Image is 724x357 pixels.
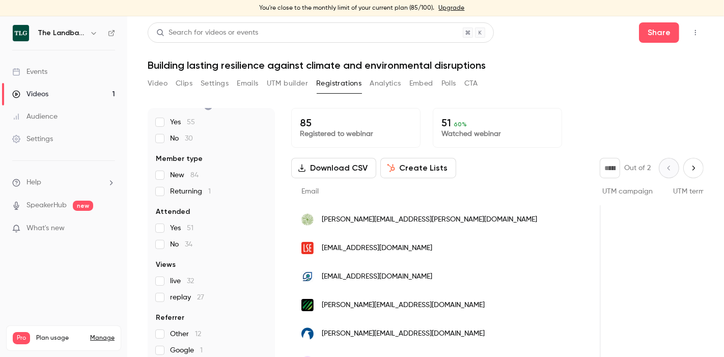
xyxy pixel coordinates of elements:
[12,89,48,99] div: Videos
[602,188,653,195] span: UTM campaign
[687,24,704,41] button: Top Bar Actions
[464,75,478,92] button: CTA
[441,75,456,92] button: Polls
[187,119,195,126] span: 55
[170,133,193,144] span: No
[13,332,30,344] span: Pro
[170,170,199,180] span: New
[170,117,195,127] span: Yes
[170,345,203,355] span: Google
[441,129,553,139] p: Watched webinar
[26,200,67,211] a: SpeakerHub
[187,278,194,285] span: 32
[176,75,192,92] button: Clips
[322,214,537,225] span: [PERSON_NAME][EMAIL_ADDRESS][PERSON_NAME][DOMAIN_NAME]
[26,177,41,188] span: Help
[12,177,115,188] li: help-dropdown-opener
[148,59,704,71] h1: Building lasting resilience against climate and environmental disruptions
[300,129,412,139] p: Registered to webinar
[683,158,704,178] button: Next page
[170,223,193,233] span: Yes
[156,260,176,270] span: Views
[38,28,86,38] h6: The Landbanking Group
[237,75,258,92] button: Emails
[190,172,199,179] span: 84
[454,121,467,128] span: 60 %
[301,242,314,254] img: lse.ac.uk
[170,276,194,286] span: live
[103,224,115,233] iframe: Noticeable Trigger
[156,64,267,355] section: facet-groups
[185,241,192,248] span: 34
[73,201,93,211] span: new
[12,67,47,77] div: Events
[301,188,319,195] span: Email
[439,4,465,12] a: Upgrade
[301,327,314,340] img: southpole.com
[441,117,553,129] p: 51
[170,239,192,250] span: No
[639,22,679,43] button: Share
[322,243,432,254] span: [EMAIL_ADDRESS][DOMAIN_NAME]
[380,158,456,178] button: Create Lists
[156,154,203,164] span: Member type
[322,328,485,339] span: [PERSON_NAME][EMAIL_ADDRESS][DOMAIN_NAME]
[197,294,204,301] span: 27
[13,25,29,41] img: The Landbanking Group
[185,135,193,142] span: 30
[156,313,184,323] span: Referrer
[170,186,211,197] span: Returning
[267,75,308,92] button: UTM builder
[301,299,314,311] img: nativas.ar
[322,300,485,311] span: [PERSON_NAME][EMAIL_ADDRESS][DOMAIN_NAME]
[156,28,258,38] div: Search for videos or events
[170,292,204,303] span: replay
[201,75,229,92] button: Settings
[301,270,314,283] img: landprint.earth
[12,134,53,144] div: Settings
[208,188,211,195] span: 1
[322,271,432,282] span: [EMAIL_ADDRESS][DOMAIN_NAME]
[409,75,433,92] button: Embed
[36,334,84,342] span: Plan usage
[148,75,168,92] button: Video
[301,213,314,226] img: natcapresearch.com
[170,329,201,339] span: Other
[195,331,201,338] span: 12
[90,334,115,342] a: Manage
[187,225,193,232] span: 51
[26,223,65,234] span: What's new
[12,112,58,122] div: Audience
[673,188,705,195] span: UTM term
[316,75,361,92] button: Registrations
[200,347,203,354] span: 1
[370,75,401,92] button: Analytics
[291,158,376,178] button: Download CSV
[156,207,190,217] span: Attended
[300,117,412,129] p: 85
[624,163,651,173] p: Out of 2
